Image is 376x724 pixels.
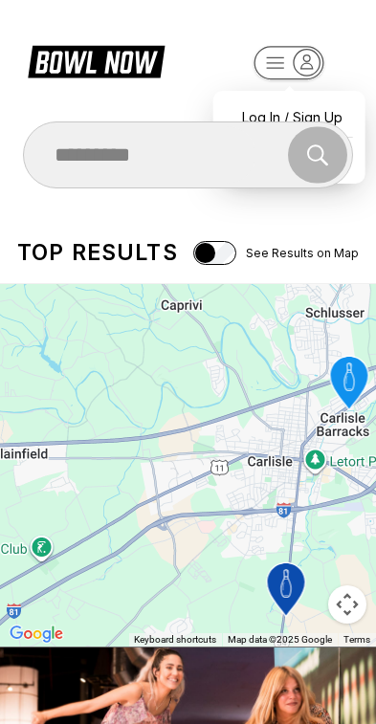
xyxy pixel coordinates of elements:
img: Google [5,622,68,647]
button: Keyboard shortcuts [134,633,216,647]
a: Open this area in Google Maps (opens a new window) [5,622,68,647]
span: Map data ©2025 Google [228,634,332,645]
span: See Results on Map [246,246,359,260]
a: Log In / Sign Up [223,100,356,134]
div: Top results [17,239,178,266]
a: Terms (opens in new tab) [343,634,370,645]
gmp-advanced-marker: Midway Bowling - Carlisle [254,558,318,625]
input: See Results on Map [193,241,236,265]
button: Map camera controls [328,585,366,624]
